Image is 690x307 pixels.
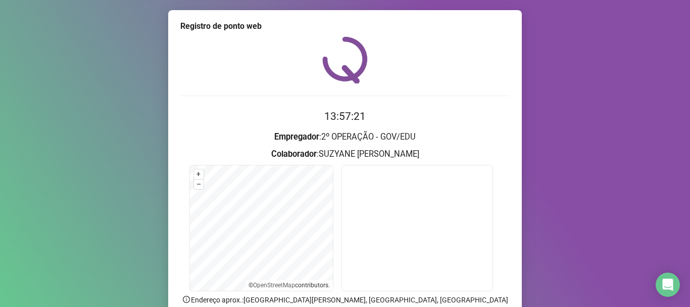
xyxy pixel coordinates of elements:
strong: Empregador [274,132,319,142]
h3: : SUZYANE [PERSON_NAME] [180,148,510,161]
div: Open Intercom Messenger [656,273,680,297]
span: info-circle [182,295,191,304]
button: + [194,169,204,179]
time: 13:57:21 [324,110,366,122]
img: QRPoint [322,36,368,83]
h3: : 2º OPERAÇÃO - GOV/EDU [180,130,510,144]
a: OpenStreetMap [253,282,295,289]
div: Registro de ponto web [180,20,510,32]
button: – [194,180,204,189]
li: © contributors. [249,282,330,289]
p: Endereço aprox. : [GEOGRAPHIC_DATA][PERSON_NAME], [GEOGRAPHIC_DATA], [GEOGRAPHIC_DATA] [180,294,510,305]
strong: Colaborador [271,149,317,159]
